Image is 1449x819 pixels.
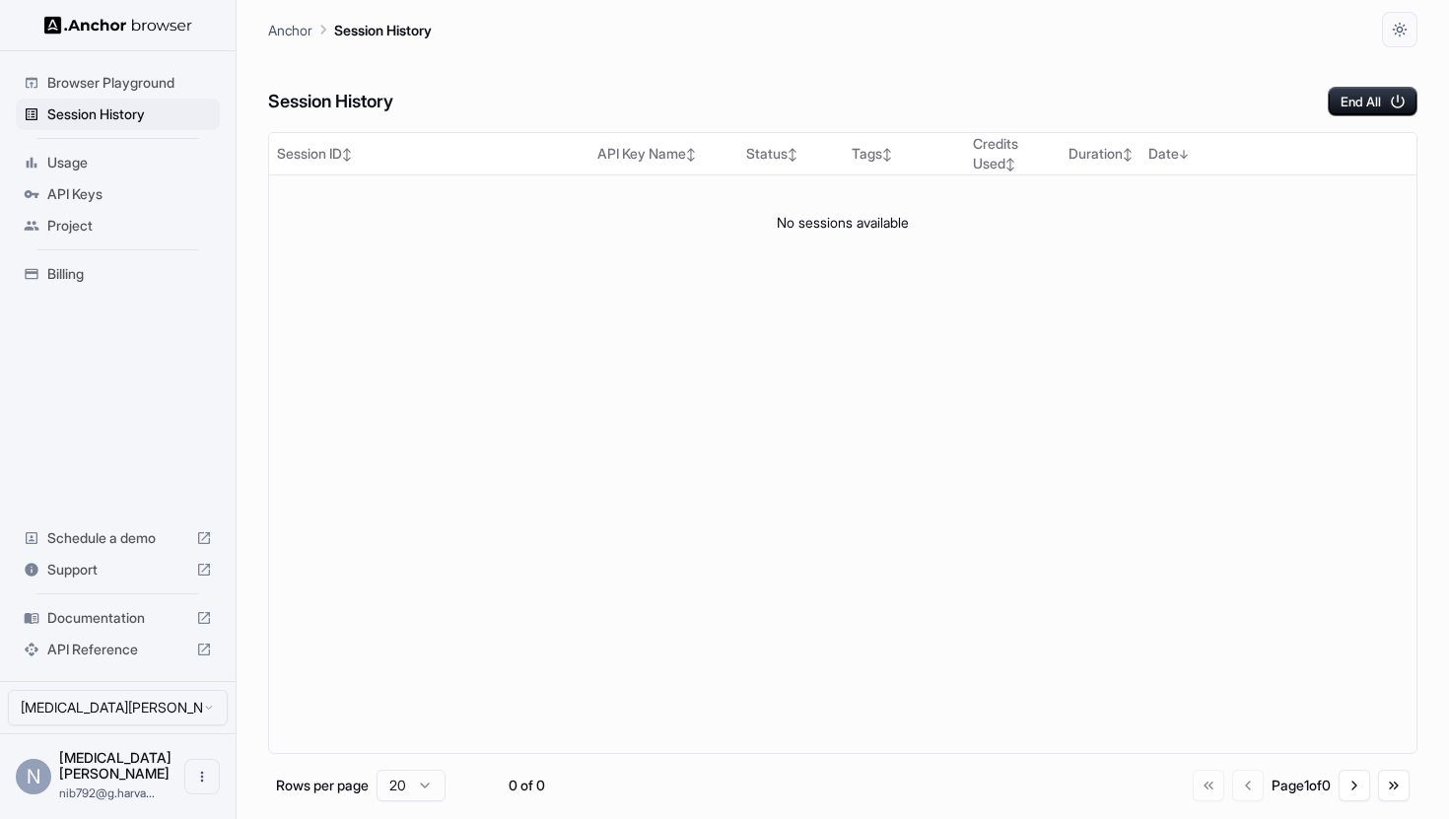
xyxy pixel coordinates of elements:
div: N [16,759,51,794]
div: Session History [16,99,220,130]
td: No sessions available [269,175,1416,270]
span: API Reference [47,640,188,659]
div: Support [16,554,220,585]
img: Anchor Logo [44,16,192,34]
div: Usage [16,147,220,178]
div: Credits Used [973,134,1053,173]
div: Billing [16,258,220,290]
span: Documentation [47,608,188,628]
div: Project [16,210,220,241]
span: Project [47,216,212,236]
span: ↕ [1005,157,1015,171]
div: Status [746,144,835,164]
div: Browser Playground [16,67,220,99]
span: nib792@g.harvard.edu [59,785,155,800]
span: Browser Playground [47,73,212,93]
p: Session History [334,20,432,40]
p: Anchor [268,20,312,40]
div: Date [1148,144,1290,164]
div: 0 of 0 [477,776,576,795]
span: ↕ [788,147,797,162]
span: Nikita Bedi [59,749,172,782]
span: Support [47,560,188,580]
div: API Reference [16,634,220,665]
span: API Keys [47,184,212,204]
span: Billing [47,264,212,284]
p: Rows per page [276,776,369,795]
div: Duration [1069,144,1133,164]
button: Open menu [184,759,220,794]
span: Usage [47,153,212,172]
span: ↕ [882,147,892,162]
h6: Session History [268,88,393,116]
div: API Keys [16,178,220,210]
div: Session ID [277,144,582,164]
span: Session History [47,104,212,124]
button: End All [1328,87,1417,116]
div: Tags [852,144,958,164]
nav: breadcrumb [268,19,432,40]
div: API Key Name [597,144,731,164]
span: ↕ [686,147,696,162]
span: ↕ [342,147,352,162]
span: Schedule a demo [47,528,188,548]
span: ↕ [1123,147,1133,162]
div: Documentation [16,602,220,634]
div: Schedule a demo [16,522,220,554]
div: Page 1 of 0 [1272,776,1331,795]
span: ↓ [1179,147,1189,162]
